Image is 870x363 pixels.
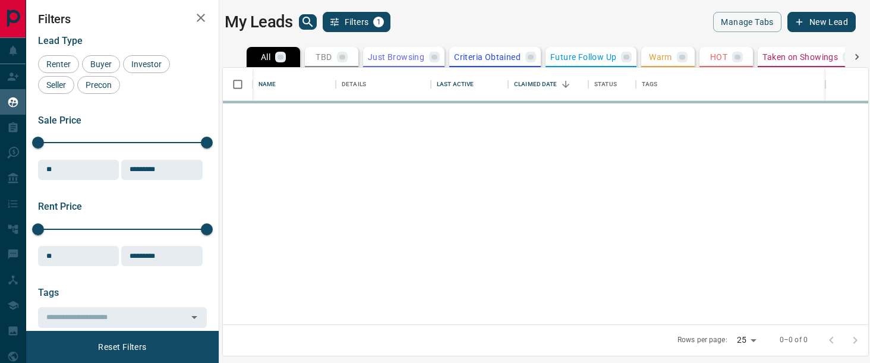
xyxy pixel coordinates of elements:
button: Open [186,309,203,326]
div: Details [342,68,366,101]
div: Investor [123,55,170,73]
p: Taken on Showings [762,53,838,61]
button: Reset Filters [90,337,154,357]
div: Claimed Date [514,68,557,101]
p: HOT [710,53,727,61]
p: 0–0 of 0 [780,335,808,345]
p: Just Browsing [368,53,424,61]
h2: Filters [38,12,207,26]
div: Last Active [431,68,508,101]
span: Precon [81,80,116,90]
span: Renter [42,59,75,69]
p: TBD [316,53,332,61]
p: Rows per page: [677,335,727,345]
span: Investor [127,59,166,69]
div: Name [259,68,276,101]
button: Filters1 [323,12,391,32]
div: 25 [732,332,761,349]
div: Renter [38,55,79,73]
div: Claimed Date [508,68,588,101]
span: Rent Price [38,201,82,212]
div: Status [588,68,636,101]
div: Status [594,68,617,101]
p: Criteria Obtained [454,53,521,61]
span: Buyer [86,59,116,69]
p: Warm [649,53,672,61]
div: Name [253,68,336,101]
span: Lead Type [38,35,83,46]
span: Tags [38,287,59,298]
div: Seller [38,76,74,94]
p: Future Follow Up [550,53,616,61]
button: Sort [557,76,574,93]
div: Buyer [82,55,120,73]
button: New Lead [787,12,856,32]
div: Precon [77,76,120,94]
div: Last Active [437,68,474,101]
div: Details [336,68,431,101]
h1: My Leads [225,12,293,31]
div: Tags [636,68,825,101]
div: Tags [642,68,658,101]
button: Manage Tabs [713,12,781,32]
button: search button [299,14,317,30]
span: Seller [42,80,70,90]
p: All [261,53,270,61]
span: Sale Price [38,115,81,126]
span: 1 [374,18,383,26]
